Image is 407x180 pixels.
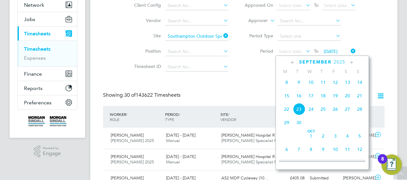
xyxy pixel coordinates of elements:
span: 13 [281,157,293,169]
span: 7 [293,143,305,155]
span: 8 [305,143,317,155]
div: 8 [381,159,384,167]
span: [PERSON_NAME] [111,154,144,159]
span: Select date [279,49,302,54]
span: 19 [354,157,366,169]
span: Network [24,2,44,8]
input: Search for... [165,32,228,41]
span: 9 [317,143,329,155]
span: S [352,69,364,74]
span: VENDOR [220,117,236,122]
span: 12 [329,76,341,88]
span: 11 [341,143,354,155]
span: 17 [329,157,341,169]
span: Jobs [24,16,35,22]
span: Manual [166,159,180,165]
span: Select date [324,3,347,8]
div: SITE [219,109,274,125]
a: Expenses [24,55,46,61]
a: Go to home page [17,116,77,126]
span: 4 [341,130,354,142]
span: Finance [24,71,42,77]
label: Timesheet ID [132,64,161,69]
span: ROLE [110,117,119,122]
span: 27 [341,103,354,115]
label: All [341,93,371,99]
span: 3 [329,130,341,142]
span: TYPE [165,117,174,122]
span: [PERSON_NAME] 2025 [111,159,154,165]
span: 1 [305,130,317,142]
div: WORKER [108,109,164,125]
span: 6 [281,143,293,155]
span: 19 [329,90,341,102]
span: [DATE] - [DATE] [166,154,196,159]
span: 17 [305,90,317,102]
div: Timesheets [18,41,77,66]
span: 15 [305,157,317,169]
span: [PERSON_NAME] Specialist Recruitm… [221,159,294,165]
button: Timesheets [18,26,77,41]
span: / [228,112,229,117]
button: Reports [18,81,77,95]
span: [PERSON_NAME] Hospital R… [221,132,279,138]
input: Search for... [165,63,228,71]
span: 9 [293,76,305,88]
button: Finance [18,67,77,81]
span: W [303,69,315,74]
span: 23 [293,103,305,115]
span: / [126,112,127,117]
button: Preferences [18,95,77,109]
span: M [279,69,291,74]
span: Oct [305,130,317,133]
span: 30 of [124,92,136,98]
label: Client Config [132,2,161,8]
input: Search for... [165,17,228,26]
input: Select one [278,32,341,41]
span: 2025 [334,59,345,65]
label: Period Type [244,33,273,39]
span: 16 [317,157,329,169]
span: 8 [281,76,293,88]
span: T [315,69,328,74]
span: 28 [354,103,366,115]
span: Reports [24,85,43,91]
span: 26 [329,103,341,115]
span: [DATE] - [DATE] [166,132,196,138]
span: 16 [293,90,305,102]
span: 12 [354,143,366,155]
span: 22 [281,103,293,115]
img: morgansindall-logo-retina.png [28,116,67,126]
span: 10 [305,76,317,88]
span: 2 [317,130,329,142]
label: Approved On [244,2,273,8]
div: £1,446.84 [274,152,307,162]
span: 25 [317,103,329,115]
span: 18 [317,90,329,102]
span: [PERSON_NAME] 2025 [111,138,154,143]
span: [PERSON_NAME] Specialist Recruitm… [221,138,294,143]
span: 20 [341,90,354,102]
span: [PERSON_NAME] [111,132,144,138]
span: 11 [317,76,329,88]
span: / [179,112,180,117]
span: 18 [341,157,354,169]
span: [DATE] [324,49,338,54]
input: Search for... [165,1,228,10]
input: Search for... [278,17,341,26]
span: F [328,69,340,74]
span: To [312,1,320,9]
div: £1,446.84 [274,130,307,141]
span: 5 [354,130,366,142]
span: 30 [293,116,305,129]
span: Timesheets [24,31,51,37]
label: Site [132,33,161,39]
span: [PERSON_NAME] Hospital R… [221,154,279,159]
span: Engage [43,151,61,156]
span: September [299,59,331,65]
label: Approver [239,18,268,24]
div: PERIOD [164,109,219,125]
span: Powered by [43,146,61,151]
span: To [312,47,320,55]
span: Manual [166,138,180,143]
